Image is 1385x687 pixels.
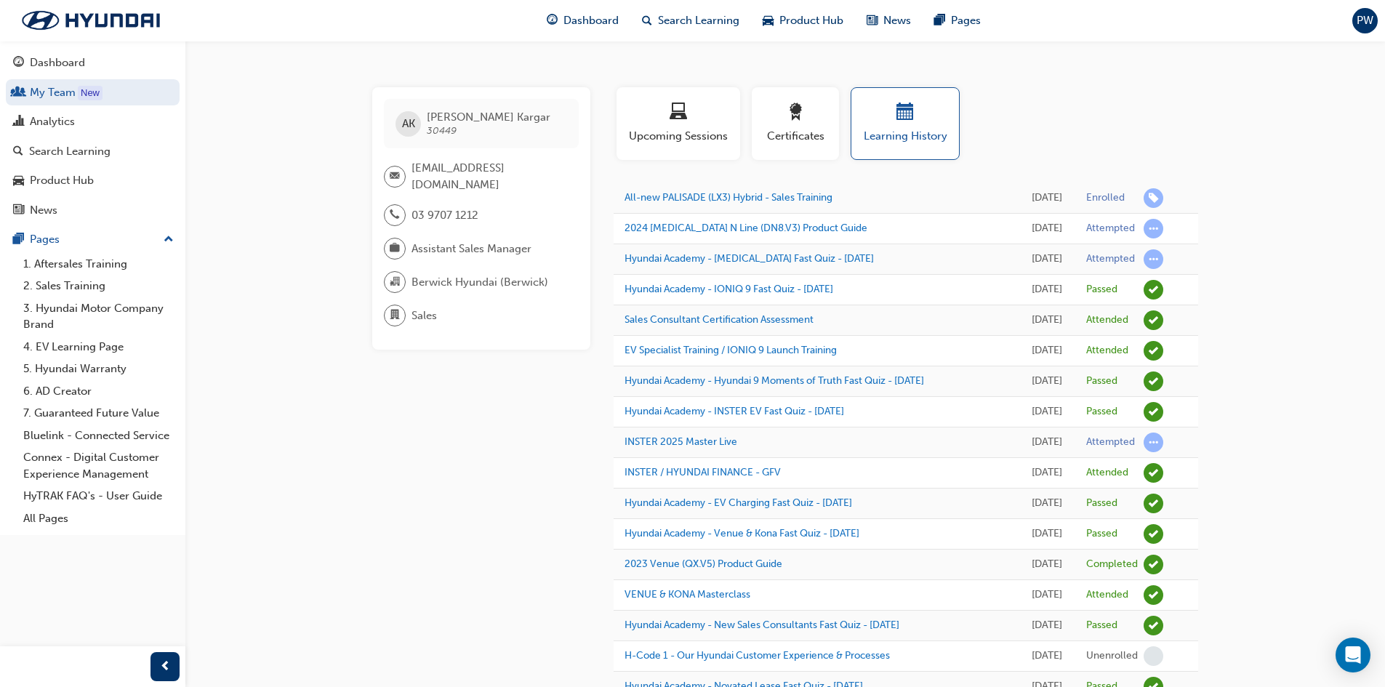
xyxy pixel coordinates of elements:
span: learningRecordVerb_ATTEND-icon [1144,310,1163,330]
span: pages-icon [13,233,24,246]
div: Attempted [1086,252,1135,266]
span: pages-icon [934,12,945,30]
a: 5. Hyundai Warranty [17,358,180,380]
div: Tue Sep 02 2025 13:11:45 GMT+1000 (Australian Eastern Standard Time) [1029,220,1064,237]
a: Hyundai Academy - Venue & Kona Fast Quiz - [DATE] [625,527,859,539]
div: Tue Mar 11 2025 14:55:23 GMT+1100 (Australian Eastern Daylight Time) [1029,556,1064,573]
span: learningRecordVerb_ENROLL-icon [1144,188,1163,208]
button: Certificates [752,87,839,160]
a: HyTRAK FAQ's - User Guide [17,485,180,507]
div: Attempted [1086,435,1135,449]
span: Certificates [763,128,828,145]
span: Learning History [862,128,948,145]
span: learningRecordVerb_PASS-icon [1144,402,1163,422]
a: EV Specialist Training / IONIQ 9 Launch Training [625,344,837,356]
span: guage-icon [547,12,558,30]
span: 03 9707 1212 [412,207,478,224]
div: Dashboard [30,55,85,71]
span: calendar-icon [896,103,914,123]
span: 30449 [427,124,457,137]
button: DashboardMy TeamAnalyticsSearch LearningProduct HubNews [6,47,180,226]
a: Dashboard [6,49,180,76]
span: Dashboard [563,12,619,29]
a: 2. Sales Training [17,275,180,297]
a: My Team [6,79,180,106]
a: Connex - Digital Customer Experience Management [17,446,180,485]
a: Search Learning [6,138,180,165]
div: Analytics [30,113,75,130]
span: news-icon [867,12,878,30]
div: Tue Aug 26 2025 16:05:03 GMT+1000 (Australian Eastern Standard Time) [1029,281,1064,298]
div: Enrolled [1086,191,1125,205]
a: 6. AD Creator [17,380,180,403]
span: car-icon [763,12,774,30]
span: briefcase-icon [390,239,400,258]
div: Attended [1086,588,1128,602]
a: 2024 [MEDICAL_DATA] N Line (DN8.V3) Product Guide [625,222,867,234]
a: Hyundai Academy - EV Charging Fast Quiz - [DATE] [625,497,852,509]
span: learningRecordVerb_NONE-icon [1144,646,1163,666]
div: Search Learning [29,143,111,160]
a: Sales Consultant Certification Assessment [625,313,814,326]
span: search-icon [642,12,652,30]
a: Analytics [6,108,180,135]
span: department-icon [390,306,400,325]
div: Passed [1086,619,1117,632]
span: email-icon [390,167,400,186]
div: Product Hub [30,172,94,189]
div: Passed [1086,374,1117,388]
span: Pages [951,12,981,29]
span: news-icon [13,204,24,217]
div: Mon Sep 15 2025 18:07:02 GMT+1000 (Australian Eastern Standard Time) [1029,190,1064,206]
div: Attended [1086,344,1128,358]
span: [PERSON_NAME] Kargar [427,111,550,124]
div: News [30,202,57,219]
div: Attended [1086,466,1128,480]
span: phone-icon [390,206,400,225]
span: learningRecordVerb_PASS-icon [1144,371,1163,391]
div: Passed [1086,283,1117,297]
div: Tue May 13 2025 09:00:00 GMT+1000 (Australian Eastern Standard Time) [1029,465,1064,481]
div: Passed [1086,497,1117,510]
div: Tooltip anchor [78,86,103,100]
span: chart-icon [13,116,24,129]
a: search-iconSearch Learning [630,6,751,36]
a: Hyundai Academy - IONIQ 9 Fast Quiz - [DATE] [625,283,833,295]
span: AK [402,116,415,132]
span: learningRecordVerb_ATTEND-icon [1144,463,1163,483]
a: 1. Aftersales Training [17,253,180,276]
span: Berwick Hyundai (Berwick) [412,274,548,291]
span: laptop-icon [670,103,687,123]
div: Tue Apr 01 2025 10:36:24 GMT+1100 (Australian Eastern Daylight Time) [1029,495,1064,512]
div: Pages [30,231,60,248]
button: Pages [6,226,180,253]
a: 3. Hyundai Motor Company Brand [17,297,180,336]
div: Wed Jul 02 2025 15:42:55 GMT+1000 (Australian Eastern Standard Time) [1029,373,1064,390]
a: VENUE & KONA Masterclass [625,588,750,600]
a: Hyundai Academy - INSTER EV Fast Quiz - [DATE] [625,405,844,417]
div: Tue Mar 11 2025 14:59:54 GMT+1100 (Australian Eastern Daylight Time) [1029,526,1064,542]
div: Attempted [1086,222,1135,236]
a: News [6,197,180,224]
span: search-icon [13,145,23,158]
a: Hyundai Academy - New Sales Consultants Fast Quiz - [DATE] [625,619,899,631]
span: News [883,12,911,29]
span: [EMAIL_ADDRESS][DOMAIN_NAME] [412,160,567,193]
a: 4. EV Learning Page [17,336,180,358]
span: learningRecordVerb_PASS-icon [1144,280,1163,300]
span: learningRecordVerb_ATTEND-icon [1144,585,1163,605]
a: Hyundai Academy - Hyundai 9 Moments of Truth Fast Quiz - [DATE] [625,374,924,387]
div: Passed [1086,527,1117,541]
img: Trak [7,5,174,36]
span: prev-icon [160,658,171,676]
span: organisation-icon [390,273,400,292]
div: Mon Nov 18 2024 14:06:12 GMT+1100 (Australian Eastern Daylight Time) [1029,648,1064,664]
a: news-iconNews [855,6,923,36]
a: Hyundai Academy - [MEDICAL_DATA] Fast Quiz - [DATE] [625,252,874,265]
span: Search Learning [658,12,739,29]
span: learningRecordVerb_PASS-icon [1144,524,1163,544]
div: Wed Jul 23 2025 08:30:00 GMT+1000 (Australian Eastern Standard Time) [1029,342,1064,359]
a: INSTER 2025 Master Live [625,435,737,448]
a: 7. Guaranteed Future Value [17,402,180,425]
